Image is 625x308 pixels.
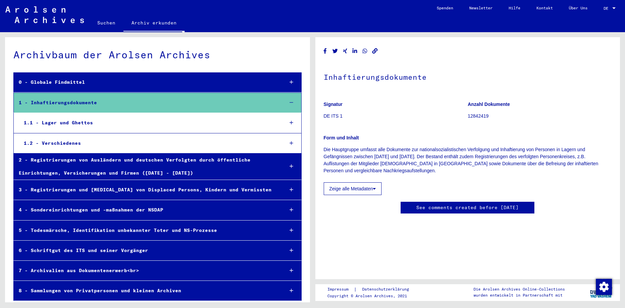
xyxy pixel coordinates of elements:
button: Share on Xing [342,47,349,55]
p: Copyright © Arolsen Archives, 2021 [327,293,417,299]
p: Die Arolsen Archives Online-Collections [474,286,565,292]
div: 1 - Inhaftierungsdokumente [14,96,278,109]
button: Share on LinkedIn [351,47,358,55]
div: 0 - Globale Findmittel [14,76,278,89]
h1: Inhaftierungsdokumente [324,62,612,91]
img: Arolsen_neg.svg [5,6,84,23]
button: Copy link [372,47,379,55]
div: 7 - Archivalien aus Dokumentenerwerb<br> [14,264,278,277]
div: 3 - Registrierungen und [MEDICAL_DATA] von Displaced Persons, Kindern und Vermissten [14,183,278,196]
a: Archiv erkunden [123,15,185,32]
div: | [327,286,417,293]
div: 6 - Schriftgut des ITS und seiner Vorgänger [14,244,278,257]
div: 1.1 - Lager und Ghettos [19,116,278,129]
div: 2 - Registrierungen von Ausländern und deutschen Verfolgten durch öffentliche Einrichtungen, Vers... [14,153,278,180]
button: Share on Twitter [332,47,339,55]
button: Share on Facebook [322,47,329,55]
button: Zeige alle Metadaten [324,182,382,195]
a: See comments created before [DATE] [416,204,519,211]
div: 1.2 - Verschiedenes [19,137,278,150]
b: Anzahl Dokumente [468,102,510,107]
div: 4 - Sondereinrichtungen und -maßnahmen der NSDAP [14,203,278,217]
img: Zustimmung ändern [596,279,612,295]
a: Suchen [89,15,123,31]
b: Signatur [324,102,343,107]
a: Impressum [327,286,354,293]
button: Share on WhatsApp [361,47,369,55]
a: Datenschutzerklärung [357,286,417,293]
img: yv_logo.png [589,284,614,301]
div: Archivbaum der Arolsen Archives [13,47,302,62]
div: 5 - Todesmärsche, Identifikation unbekannter Toter und NS-Prozesse [14,224,278,237]
div: 8 - Sammlungen von Privatpersonen und kleinen Archiven [14,284,278,297]
b: Form und Inhalt [324,135,359,140]
p: 12842419 [468,113,612,120]
p: Die Hauptgruppe umfasst alle Dokumente zur nationalsozialistischen Verfolgung und Inhaftierung vo... [324,146,612,174]
p: DE ITS 1 [324,113,467,120]
span: DE [604,6,611,11]
p: wurden entwickelt in Partnerschaft mit [474,292,565,298]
